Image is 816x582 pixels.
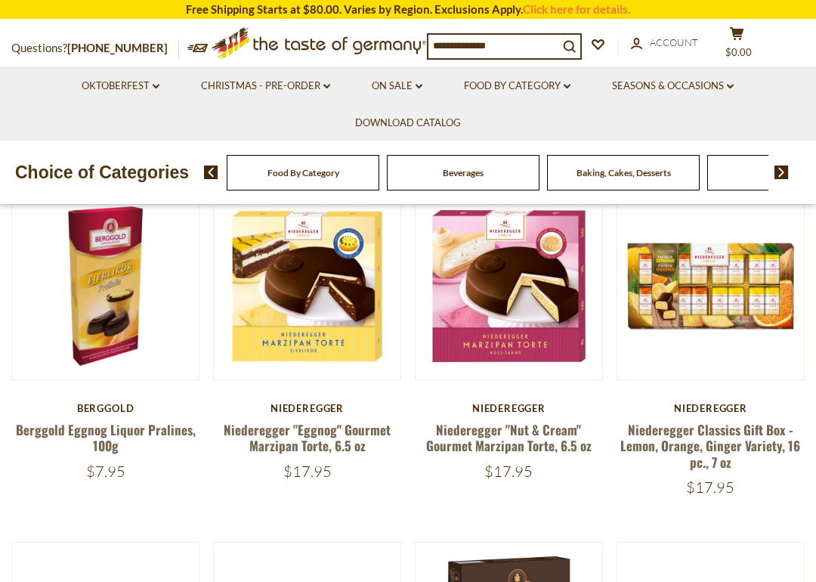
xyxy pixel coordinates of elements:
div: Niederegger [617,402,805,414]
a: Seasons & Occasions [612,78,734,94]
a: Account [631,35,698,51]
a: Niederegger "Nut & Cream" Gourmet Marzipan Torte, 6.5 oz [426,420,592,455]
span: $17.95 [283,462,332,481]
a: On Sale [372,78,422,94]
img: Niederegger "Eggnog" Gourmet Marzipan Torte, 6.5 oz [214,193,400,379]
img: Berggold Eggnog Liquor Pralines, 100g [12,193,199,379]
p: Questions? [11,39,179,58]
span: $7.95 [86,462,125,481]
a: Niederegger "Eggnog" Gourmet Marzipan Torte, 6.5 oz [224,420,391,455]
a: Download Catalog [355,115,461,132]
button: $0.00 [714,26,759,64]
a: Click here for details. [523,2,630,16]
div: Niederegger [213,402,401,414]
a: Food By Category [464,78,570,94]
div: Niederegger [415,402,603,414]
img: Niederegger Classics Gift Box -Lemon, Orange, Ginger Variety, 16 pc., 7 oz [617,193,804,379]
span: $17.95 [484,462,533,481]
a: Beverages [443,167,484,178]
a: Niederegger Classics Gift Box -Lemon, Orange, Ginger Variety, 16 pc., 7 oz [620,420,800,472]
a: Christmas - PRE-ORDER [201,78,330,94]
a: Oktoberfest [82,78,159,94]
a: Food By Category [267,167,339,178]
a: [PHONE_NUMBER] [67,41,168,54]
div: Berggold [11,402,199,414]
span: $17.95 [686,478,734,497]
img: next arrow [774,166,789,179]
span: $0.00 [725,46,752,58]
span: Account [650,36,698,48]
a: Berggold Eggnog Liquor Pralines, 100g [16,420,196,455]
a: Baking, Cakes, Desserts [576,167,671,178]
img: previous arrow [204,166,218,179]
img: Niederegger "Nut & Cream" Gourmet Marzipan Torte, 6.5 oz [416,193,602,379]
